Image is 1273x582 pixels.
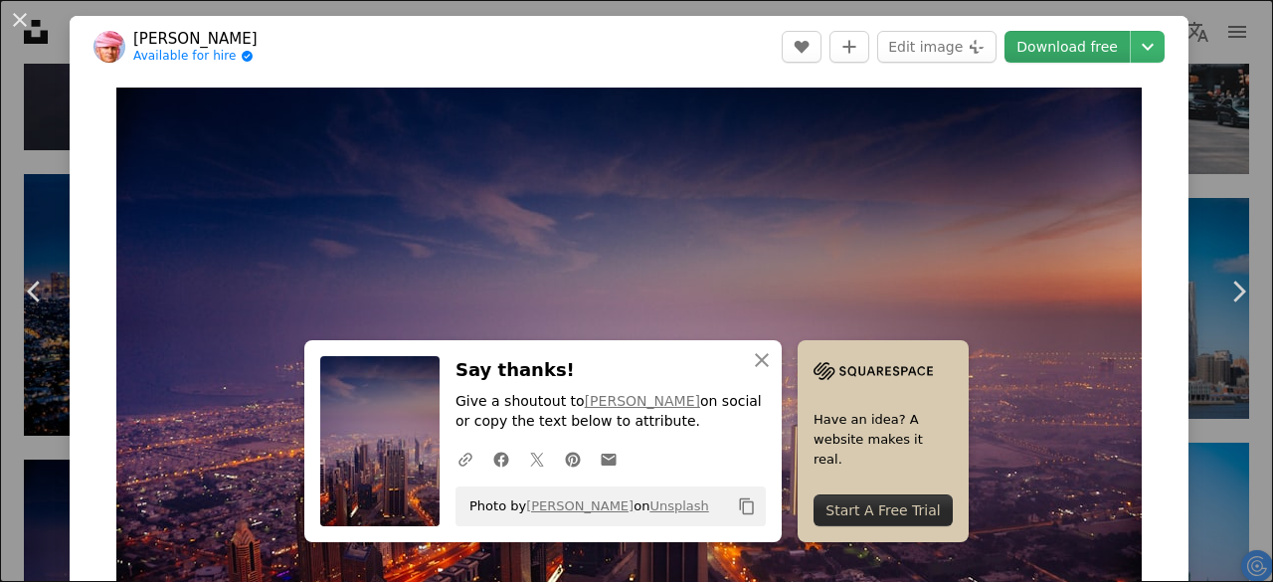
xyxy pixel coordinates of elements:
a: Unsplash [649,498,708,513]
h3: Say thanks! [455,356,766,385]
a: [PERSON_NAME] [585,394,700,410]
button: Edit image [877,31,997,63]
a: Have an idea? A website makes it real.Start A Free Trial [798,340,969,542]
a: Share on Pinterest [555,439,591,479]
a: Share on Facebook [483,439,519,479]
a: Download free [1004,31,1130,63]
a: Next [1203,196,1273,387]
span: Have an idea? A website makes it real. [814,410,953,470]
a: Available for hire [133,49,258,65]
button: Choose download size [1131,31,1165,63]
img: file-1705255347840-230a6ab5bca9image [814,356,933,386]
a: [PERSON_NAME] [133,29,258,49]
div: Start A Free Trial [814,494,953,526]
a: Share over email [591,439,627,479]
a: [PERSON_NAME] [526,498,634,513]
p: Give a shoutout to on social or copy the text below to attribute. [455,393,766,433]
img: Go to Piotr Chrobot's profile [93,31,125,63]
a: Share on Twitter [519,439,555,479]
button: Like [782,31,821,63]
button: Add to Collection [829,31,869,63]
button: Copy to clipboard [730,489,764,523]
span: Photo by on [459,490,709,522]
